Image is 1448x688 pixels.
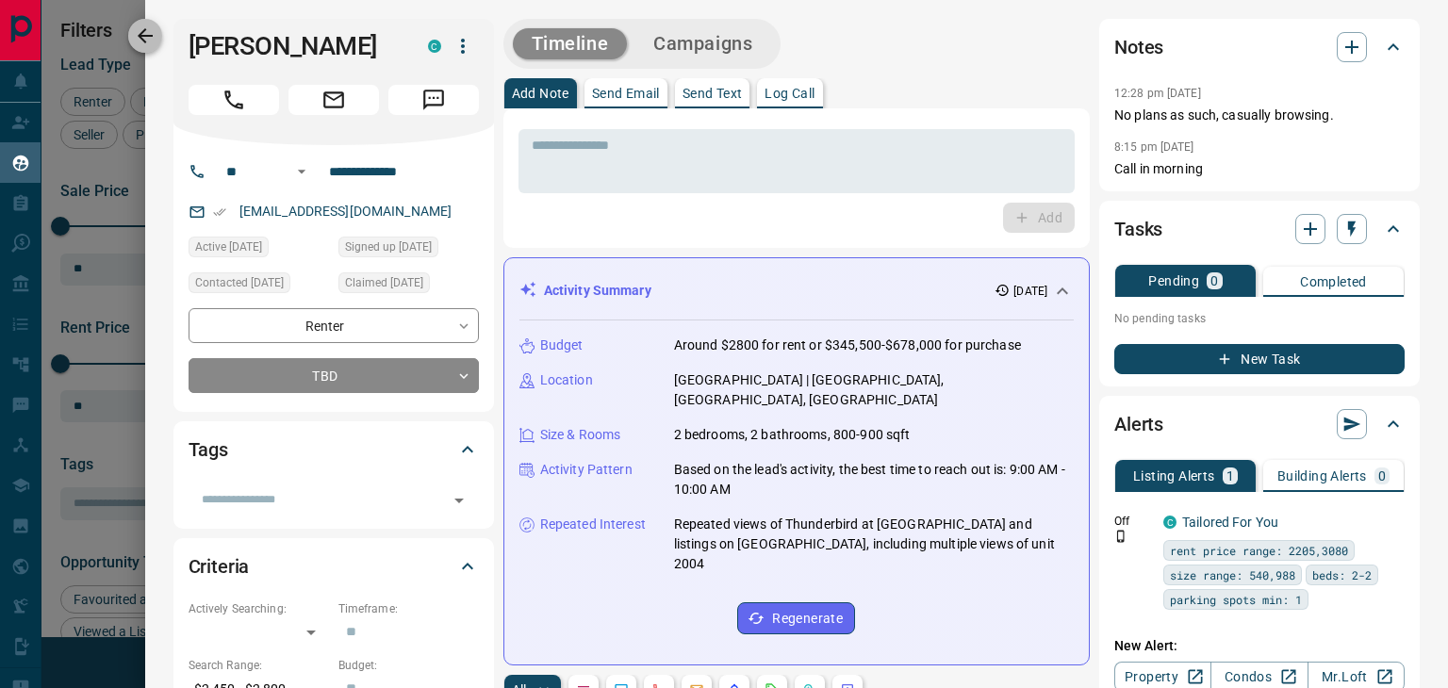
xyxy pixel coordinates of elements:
svg: Email Verified [213,205,226,219]
h2: Notes [1114,32,1163,62]
span: Email [288,85,379,115]
p: Listing Alerts [1133,469,1215,483]
p: Completed [1300,275,1367,288]
div: Notes [1114,25,1405,70]
span: parking spots min: 1 [1170,590,1302,609]
h2: Alerts [1114,409,1163,439]
p: 1 [1226,469,1234,483]
span: Call [189,85,279,115]
button: Campaigns [634,28,771,59]
h2: Criteria [189,551,250,582]
span: Message [388,85,479,115]
p: Location [540,370,593,390]
a: Tailored For You [1182,515,1278,530]
span: size range: 540,988 [1170,565,1295,584]
span: rent price range: 2205,3080 [1170,541,1348,560]
p: 2 bedrooms, 2 bathrooms, 800-900 sqft [674,425,911,445]
div: Criteria [189,544,479,589]
span: beds: 2-2 [1312,565,1372,584]
div: condos.ca [428,40,441,53]
p: Off [1114,513,1152,530]
p: [DATE] [1013,283,1047,300]
p: Based on the lead's activity, the best time to reach out is: 9:00 AM - 10:00 AM [674,460,1074,500]
div: Tags [189,427,479,472]
button: New Task [1114,344,1405,374]
p: Timeframe: [338,600,479,617]
button: Regenerate [737,602,855,634]
p: Around $2800 for rent or $345,500-$678,000 for purchase [674,336,1021,355]
p: 0 [1210,274,1218,287]
div: condos.ca [1163,516,1176,529]
span: Signed up [DATE] [345,238,432,256]
p: No plans as such, casually browsing. [1114,106,1405,125]
p: Actively Searching: [189,600,329,617]
p: Repeated views of Thunderbird at [GEOGRAPHIC_DATA] and listings on [GEOGRAPHIC_DATA], including m... [674,515,1074,574]
p: Send Text [683,87,743,100]
p: Building Alerts [1277,469,1367,483]
div: Sat Sep 13 2025 [338,272,479,299]
div: Sun Sep 14 2025 [189,272,329,299]
span: Active [DATE] [195,238,262,256]
p: 0 [1378,469,1386,483]
div: Activity Summary[DATE] [519,273,1074,308]
p: [GEOGRAPHIC_DATA] | [GEOGRAPHIC_DATA], [GEOGRAPHIC_DATA], [GEOGRAPHIC_DATA] [674,370,1074,410]
a: [EMAIL_ADDRESS][DOMAIN_NAME] [239,204,452,219]
button: Open [446,487,472,514]
p: Activity Summary [544,281,651,301]
p: Budget [540,336,584,355]
p: Add Note [512,87,569,100]
p: 8:15 pm [DATE] [1114,140,1194,154]
p: Activity Pattern [540,460,633,480]
p: Size & Rooms [540,425,621,445]
div: TBD [189,358,479,393]
button: Open [290,160,313,183]
div: Tasks [1114,206,1405,252]
p: No pending tasks [1114,304,1405,333]
p: Repeated Interest [540,515,646,534]
svg: Push Notification Only [1114,530,1127,543]
button: Timeline [513,28,628,59]
h1: [PERSON_NAME] [189,31,400,61]
div: Fri Sep 12 2025 [189,237,329,263]
p: Pending [1148,274,1199,287]
h2: Tags [189,434,228,465]
span: Claimed [DATE] [345,273,423,292]
div: Thu Jun 22 2023 [338,237,479,263]
p: Budget: [338,657,479,674]
p: Call in morning [1114,159,1405,179]
p: Search Range: [189,657,329,674]
span: Contacted [DATE] [195,273,284,292]
div: Renter [189,308,479,343]
p: Send Email [592,87,660,100]
p: Log Call [765,87,814,100]
p: New Alert: [1114,636,1405,656]
div: Alerts [1114,401,1405,447]
p: 12:28 pm [DATE] [1114,87,1201,100]
h2: Tasks [1114,214,1162,244]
